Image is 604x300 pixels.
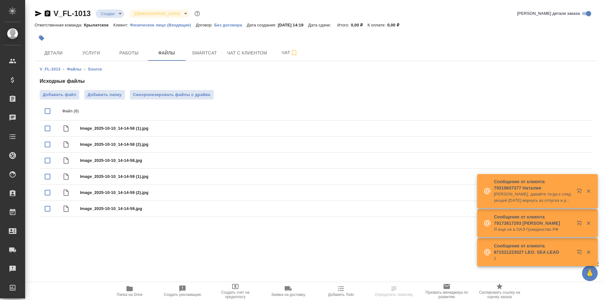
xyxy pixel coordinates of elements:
[130,90,214,99] button: Синхронизировать файлы с драйва
[84,23,114,27] p: Крылатское
[87,92,121,98] span: Добавить папку
[44,10,51,17] button: Скопировать ссылку
[88,67,102,71] a: Source
[80,173,587,180] span: Image_2025-10-10_14-14-59 (1).jpg
[582,249,595,255] button: Закрыть
[63,66,64,72] li: ‹
[494,191,573,204] p: [PERSON_NAME], давайте тогда к следующей [DATE] вернусь из отпуска и решим
[494,255,573,262] p: 1
[80,206,587,212] span: Image_2025-10-10_14-14-59.jpg
[494,243,573,255] p: Сообщение от клиента 971521223027 LEO. SEA LEAD
[130,23,196,27] p: Физическое лицо (Входящие)
[80,190,587,196] span: Image_2025-10-10_14-14-59 (2).jpg
[214,23,247,27] p: Без договора
[351,23,367,27] p: 0,00 ₽
[40,90,79,99] label: Добавить файл
[38,49,69,57] span: Детали
[133,92,210,98] span: Синхронизировать файлы с драйва
[196,23,214,27] p: Договор:
[84,66,85,72] li: ‹
[80,125,587,132] span: Image_2025-10-10_14-14-58 (1).jpg
[35,31,48,45] button: Добавить тэг
[35,23,84,27] p: Ответственная команда:
[494,178,573,191] p: Сообщение от клиента 79319607377 Наталия
[367,23,387,27] p: К оплате:
[129,9,189,18] div: Создан
[189,49,220,57] span: Smartcat
[76,49,106,57] span: Услуги
[132,11,182,16] button: [DEMOGRAPHIC_DATA]
[387,23,404,27] p: 0,00 ₽
[130,22,196,27] a: Физическое лицо (Входящие)
[96,9,124,18] div: Создан
[80,157,587,164] span: Image_2025-10-10_14-14-58.jpg
[84,90,125,99] button: Добавить папку
[193,9,201,18] button: Доп статусы указывают на важность/срочность заказа
[99,11,116,16] button: Создан
[214,22,247,27] a: Без договора
[114,49,144,57] span: Работы
[290,49,298,57] svg: Подписаться
[62,108,587,114] p: Файл (6)
[40,67,60,71] a: V_FL-1013
[67,67,81,71] a: Файлы
[35,10,42,17] button: Скопировать ссылку для ЯМессенджера
[40,66,592,72] nav: breadcrumb
[275,49,305,57] span: Чат
[247,23,278,27] p: Дата создания:
[278,23,308,27] p: [DATE] 14:19
[113,23,130,27] p: Клиент:
[582,188,595,194] button: Закрыть
[494,226,573,233] p: Я еще не в ОАЭ Гражданство РФ
[494,214,573,226] p: Сообщение от клиента 79173817293 [PERSON_NAME]
[517,10,580,17] span: [PERSON_NAME] детали заказа
[43,92,76,98] span: Добавить файл
[80,141,587,148] span: Image_2025-10-10_14-14-58 (2).jpg
[53,9,91,18] a: V_FL-1013
[308,23,333,27] p: Дата сдачи:
[152,49,182,57] span: Файлы
[40,77,592,85] h4: Исходные файлы
[573,217,588,232] button: Открыть в новой вкладке
[337,23,351,27] p: Итого:
[573,185,588,200] button: Открыть в новой вкладке
[227,49,267,57] span: Чат с клиентом
[573,246,588,261] button: Открыть в новой вкладке
[582,220,595,226] button: Закрыть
